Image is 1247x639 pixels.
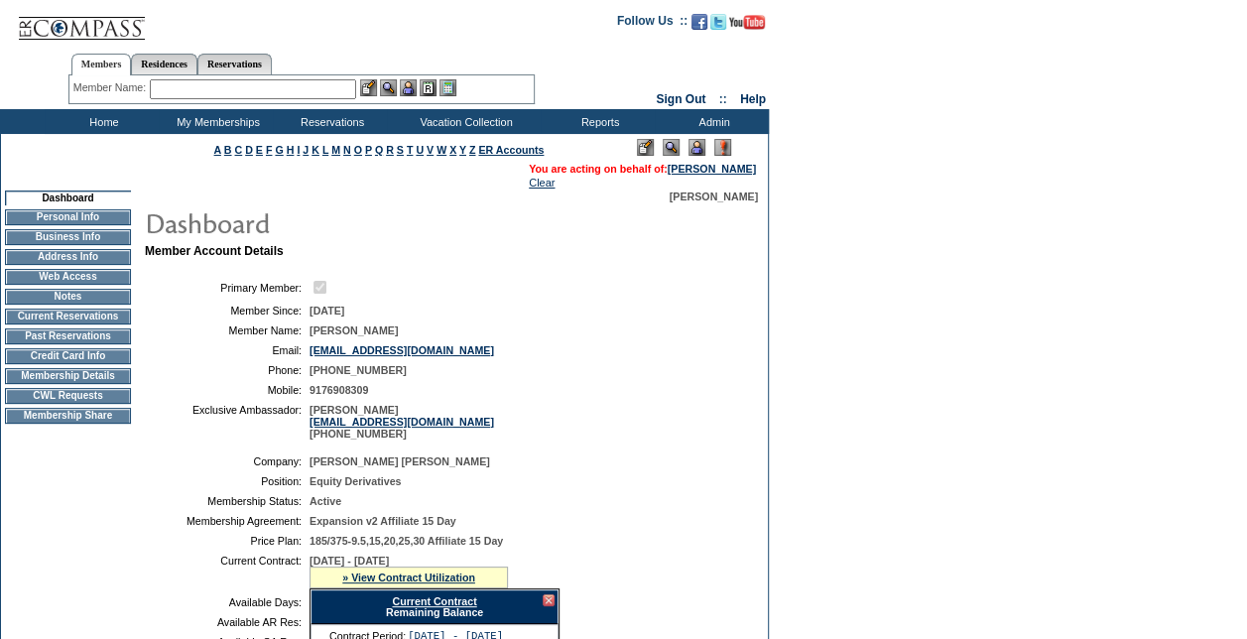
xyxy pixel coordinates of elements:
[5,328,131,344] td: Past Reservations
[343,144,351,156] a: N
[714,139,731,156] img: Log Concern/Member Elevation
[245,144,253,156] a: D
[312,144,319,156] a: K
[5,408,131,424] td: Membership Share
[5,348,131,364] td: Credit Card Info
[459,144,466,156] a: Y
[5,388,131,404] td: CWL Requests
[392,595,476,607] a: Current Contract
[153,475,302,487] td: Position:
[310,416,494,428] a: [EMAIL_ADDRESS][DOMAIN_NAME]
[153,616,302,628] td: Available AR Res:
[310,555,389,567] span: [DATE] - [DATE]
[153,596,302,608] td: Available Days:
[5,249,131,265] td: Address Info
[310,324,398,336] span: [PERSON_NAME]
[655,109,769,134] td: Admin
[310,515,456,527] span: Expansion v2 Affiliate 15 Day
[310,535,503,547] span: 185/375-9.5,15,20,25,30 Affiliate 15 Day
[427,144,434,156] a: V
[310,455,490,467] span: [PERSON_NAME] [PERSON_NAME]
[273,109,387,134] td: Reservations
[397,144,404,156] a: S
[478,144,544,156] a: ER Accounts
[407,144,414,156] a: T
[529,163,756,175] span: You are acting on behalf of:
[224,144,232,156] a: B
[5,191,131,205] td: Dashboard
[5,209,131,225] td: Personal Info
[297,144,300,156] a: I
[145,244,284,258] b: Member Account Details
[153,495,302,507] td: Membership Status:
[710,20,726,32] a: Follow us on Twitter
[449,144,456,156] a: X
[159,109,273,134] td: My Memberships
[144,202,541,242] img: pgTtlDashboard.gif
[71,54,132,75] a: Members
[469,144,476,156] a: Z
[400,79,417,96] img: Impersonate
[5,309,131,324] td: Current Reservations
[310,475,401,487] span: Equity Derivatives
[131,54,197,74] a: Residences
[729,15,765,30] img: Subscribe to our YouTube Channel
[45,109,159,134] td: Home
[365,144,372,156] a: P
[541,109,655,134] td: Reports
[303,144,309,156] a: J
[153,324,302,336] td: Member Name:
[656,92,705,106] a: Sign Out
[73,79,150,96] div: Member Name:
[416,144,424,156] a: U
[153,364,302,376] td: Phone:
[153,305,302,317] td: Member Since:
[386,144,394,156] a: R
[153,515,302,527] td: Membership Agreement:
[310,364,407,376] span: [PHONE_NUMBER]
[256,144,263,156] a: E
[691,14,707,30] img: Become our fan on Facebook
[310,305,344,317] span: [DATE]
[331,144,340,156] a: M
[5,229,131,245] td: Business Info
[719,92,727,106] span: ::
[322,144,328,156] a: L
[691,20,707,32] a: Become our fan on Facebook
[688,139,705,156] img: Impersonate
[153,278,302,297] td: Primary Member:
[5,289,131,305] td: Notes
[287,144,295,156] a: H
[311,589,559,624] div: Remaining Balance
[234,144,242,156] a: C
[5,269,131,285] td: Web Access
[153,535,302,547] td: Price Plan:
[360,79,377,96] img: b_edit.gif
[420,79,436,96] img: Reservations
[663,139,680,156] img: View Mode
[380,79,397,96] img: View
[710,14,726,30] img: Follow us on Twitter
[387,109,541,134] td: Vacation Collection
[354,144,362,156] a: O
[153,344,302,356] td: Email:
[436,144,446,156] a: W
[668,163,756,175] a: [PERSON_NAME]
[197,54,272,74] a: Reservations
[740,92,766,106] a: Help
[214,144,221,156] a: A
[310,495,341,507] span: Active
[153,455,302,467] td: Company:
[310,404,494,440] span: [PERSON_NAME] [PHONE_NUMBER]
[637,139,654,156] img: Edit Mode
[153,384,302,396] td: Mobile:
[310,384,368,396] span: 9176908309
[266,144,273,156] a: F
[529,177,555,189] a: Clear
[275,144,283,156] a: G
[670,191,758,202] span: [PERSON_NAME]
[617,12,687,36] td: Follow Us ::
[153,555,302,588] td: Current Contract:
[342,572,475,583] a: » View Contract Utilization
[153,404,302,440] td: Exclusive Ambassador:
